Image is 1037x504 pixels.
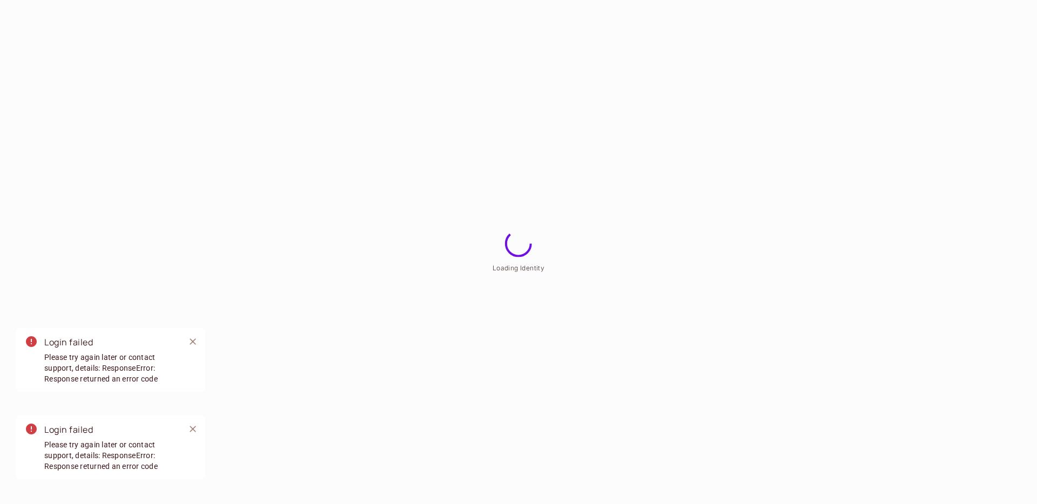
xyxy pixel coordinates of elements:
span: Loading Identity [493,264,544,272]
span: Please try again later or contact support, details: ResponseError: Response returned an error code [44,439,176,472]
div: Login failed [44,423,176,437]
span: Please try again later or contact support, details: ResponseError: Response returned an error code [44,352,176,384]
button: Close [185,333,201,350]
button: Close [185,421,201,437]
div: Login failed [44,336,176,349]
